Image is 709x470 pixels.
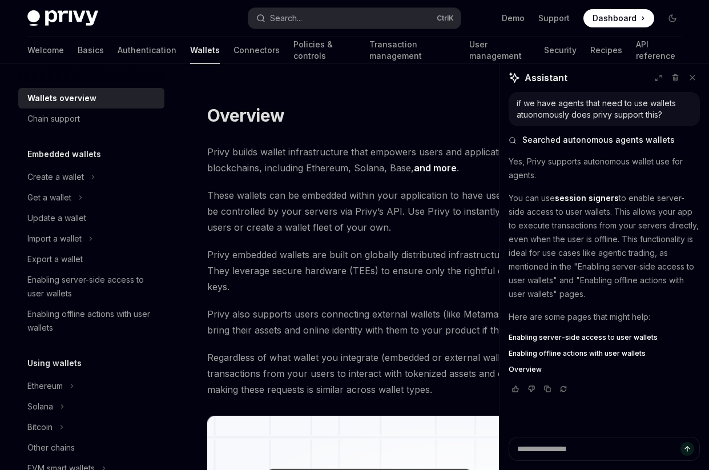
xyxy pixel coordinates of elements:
button: Toggle dark mode [663,9,682,27]
a: Connectors [233,37,280,64]
strong: session signers [555,193,619,203]
h1: Overview [207,105,284,126]
span: Searched autonomous agents wallets [522,134,675,146]
a: Transaction management [369,37,456,64]
div: Get a wallet [27,191,71,204]
p: You can use to enable server-side access to user wallets. This allows your app to execute transac... [509,191,700,301]
span: Privy embedded wallets are built on globally distributed infrastructure to ensure high uptime and... [207,247,688,295]
span: Privy builds wallet infrastructure that empowers users and applications to transact on hundreds o... [207,144,688,176]
button: Search...CtrlK [248,8,460,29]
div: Update a wallet [27,211,86,225]
p: Yes, Privy supports autonomous wallet use for agents. [509,155,700,182]
div: Chain support [27,112,80,126]
button: Searched autonomous agents wallets [509,134,700,146]
div: Wallets overview [27,91,96,105]
div: if we have agents that need to use wallets atuonomously does privy support this? [517,98,692,120]
a: Other chains [18,437,164,458]
a: Update a wallet [18,208,164,228]
div: Ethereum [27,379,63,393]
div: Create a wallet [27,170,84,184]
a: and more [414,162,457,174]
div: Enabling server-side access to user wallets [27,273,158,300]
a: Dashboard [583,9,654,27]
span: Enabling server-side access to user wallets [509,333,658,342]
a: Authentication [118,37,176,64]
div: Bitcoin [27,420,53,434]
a: User management [469,37,530,64]
a: API reference [636,37,682,64]
span: Dashboard [593,13,637,24]
span: Ctrl K [437,14,454,23]
a: Chain support [18,109,164,129]
a: Support [538,13,570,24]
a: Overview [509,365,700,374]
a: Enabling server-side access to user wallets [18,270,164,304]
a: Wallets overview [18,88,164,109]
div: Search... [270,11,302,25]
a: Export a wallet [18,249,164,270]
a: Enabling offline actions with user wallets [509,349,700,358]
a: Welcome [27,37,64,64]
h5: Using wallets [27,356,82,370]
div: Enabling offline actions with user wallets [27,307,158,335]
a: Security [544,37,577,64]
span: Overview [509,365,542,374]
p: Here are some pages that might help: [509,310,700,324]
a: Enabling offline actions with user wallets [18,304,164,338]
img: dark logo [27,10,98,26]
div: Import a wallet [27,232,82,246]
span: Assistant [525,71,567,85]
h5: Embedded wallets [27,147,101,161]
a: Wallets [190,37,220,64]
div: Export a wallet [27,252,83,266]
a: Enabling server-side access to user wallets [509,333,700,342]
span: These wallets can be embedded within your application to have users interact with them directly, ... [207,187,688,235]
div: Other chains [27,441,75,455]
a: Demo [502,13,525,24]
span: Regardless of what wallet you integrate (embedded or external wallets), you can easily request si... [207,350,688,397]
a: Policies & controls [293,37,356,64]
a: Recipes [590,37,622,64]
a: Basics [78,37,104,64]
div: Solana [27,400,53,413]
span: Privy also supports users connecting external wallets (like Metamask or Phantom) to your app so t... [207,306,688,338]
span: Enabling offline actions with user wallets [509,349,646,358]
